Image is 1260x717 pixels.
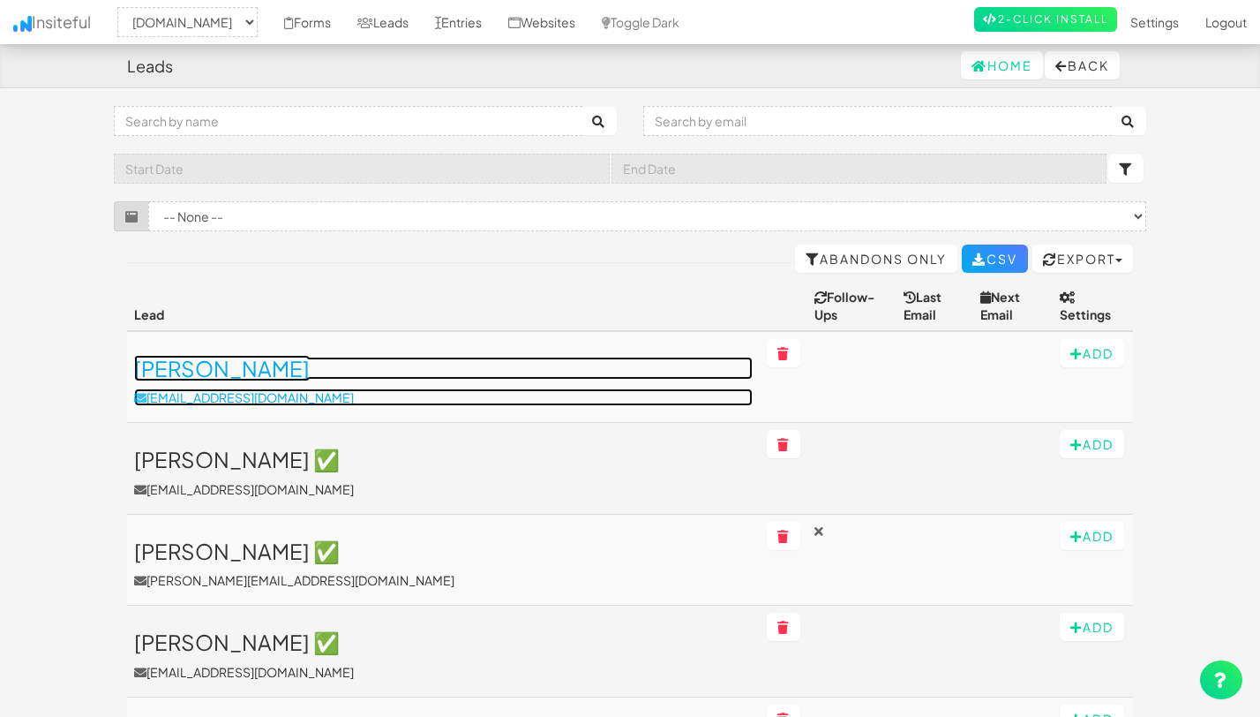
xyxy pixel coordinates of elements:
[114,106,582,136] input: Search by name
[795,245,957,273] a: Abandons Only
[134,540,753,562] h3: [PERSON_NAME] ✅
[134,571,753,589] p: [PERSON_NAME][EMAIL_ADDRESS][DOMAIN_NAME]
[1032,245,1133,273] button: Export
[134,540,753,589] a: [PERSON_NAME] ✅[PERSON_NAME][EMAIL_ADDRESS][DOMAIN_NAME]
[1060,339,1124,367] button: Add
[1045,51,1120,79] button: Back
[974,7,1117,32] a: 2-Click Install
[962,245,1028,273] a: CSV
[643,106,1112,136] input: Search by email
[896,281,974,331] th: Last Email
[13,16,32,32] img: icon.png
[134,630,753,653] h3: [PERSON_NAME] ✅
[114,154,610,184] input: Start Date
[127,281,760,331] th: Lead
[134,630,753,680] a: [PERSON_NAME] ✅[EMAIL_ADDRESS][DOMAIN_NAME]
[807,281,896,331] th: Follow-Ups
[134,663,753,681] p: [EMAIL_ADDRESS][DOMAIN_NAME]
[134,448,753,471] h3: [PERSON_NAME] ✅
[134,448,753,497] a: [PERSON_NAME] ✅[EMAIL_ADDRESS][DOMAIN_NAME]
[127,57,173,75] h4: Leads
[611,154,1107,184] input: End Date
[1060,430,1124,458] button: Add
[134,389,753,406] p: [EMAIL_ADDRESS][DOMAIN_NAME]
[973,281,1052,331] th: Next Email
[134,357,753,380] h3: [PERSON_NAME]
[134,357,753,406] a: [PERSON_NAME][EMAIL_ADDRESS][DOMAIN_NAME]
[1053,281,1133,331] th: Settings
[134,480,753,498] p: [EMAIL_ADDRESS][DOMAIN_NAME]
[1060,522,1124,550] button: Add
[961,51,1043,79] a: Home
[1060,613,1124,641] button: Add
